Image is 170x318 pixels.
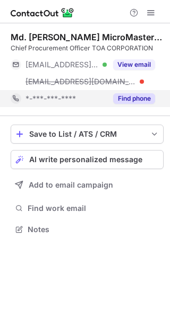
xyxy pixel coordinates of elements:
span: AI write personalized message [29,155,142,164]
span: Add to email campaign [29,181,113,189]
span: Find work email [28,204,159,213]
button: AI write personalized message [11,150,164,169]
button: Notes [11,222,164,237]
button: Add to email campaign [11,175,164,195]
span: [EMAIL_ADDRESS][DOMAIN_NAME] [25,60,99,69]
div: Md. [PERSON_NAME] MicroMasters® SCM MIT [GEOGRAPHIC_DATA] [11,32,164,42]
button: Find work email [11,201,164,216]
div: Save to List / ATS / CRM [29,130,145,138]
button: Reveal Button [113,59,155,70]
span: Notes [28,225,159,234]
button: Reveal Button [113,93,155,104]
img: ContactOut v5.3.10 [11,6,74,19]
span: [EMAIL_ADDRESS][DOMAIN_NAME] [25,77,136,86]
button: save-profile-one-click [11,125,164,144]
div: Chief Procurement Officer TOA CORPORATION [11,43,164,53]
